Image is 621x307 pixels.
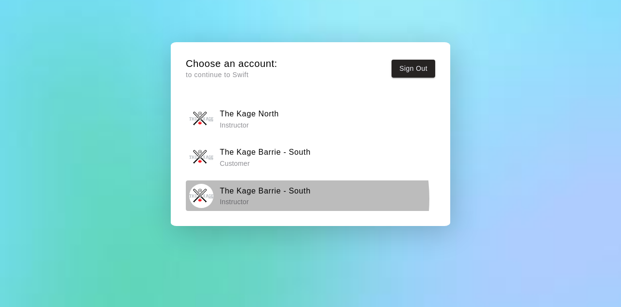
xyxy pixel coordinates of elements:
button: The Kage NorthThe Kage North Instructor [186,103,435,134]
h6: The Kage North [220,108,279,120]
button: Sign Out [392,60,435,78]
button: The Kage Barrie - SouthThe Kage Barrie - South Customer [186,142,435,173]
p: to continue to Swift [186,70,278,80]
button: The Kage Barrie - SouthThe Kage Barrie - South Instructor [186,180,435,211]
p: Instructor [220,120,279,130]
p: Instructor [220,197,310,207]
img: The Kage Barrie - South [189,145,213,169]
h6: The Kage Barrie - South [220,146,310,159]
h5: Choose an account: [186,57,278,70]
img: The Kage North [189,107,213,131]
p: Customer [220,159,310,168]
img: The Kage Barrie - South [189,184,213,208]
h6: The Kage Barrie - South [220,185,310,197]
